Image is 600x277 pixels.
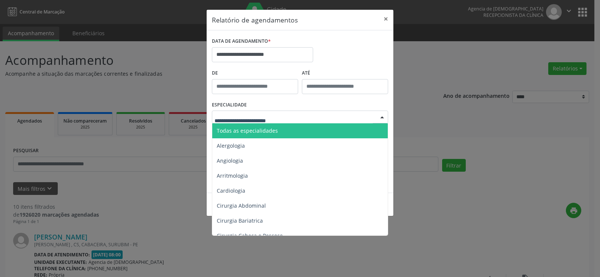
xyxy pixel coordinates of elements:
span: Todas as especialidades [217,127,278,134]
span: Angiologia [217,157,243,164]
span: Cardiologia [217,187,245,194]
label: DATA DE AGENDAMENTO [212,36,271,47]
h5: Relatório de agendamentos [212,15,298,25]
span: Arritmologia [217,172,248,179]
label: De [212,67,298,79]
span: Cirurgia Abdominal [217,202,266,209]
label: ATÉ [302,67,388,79]
span: Alergologia [217,142,245,149]
span: Cirurgia Cabeça e Pescoço [217,232,283,239]
button: Close [378,10,393,28]
span: Cirurgia Bariatrica [217,217,263,224]
label: ESPECIALIDADE [212,99,247,111]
